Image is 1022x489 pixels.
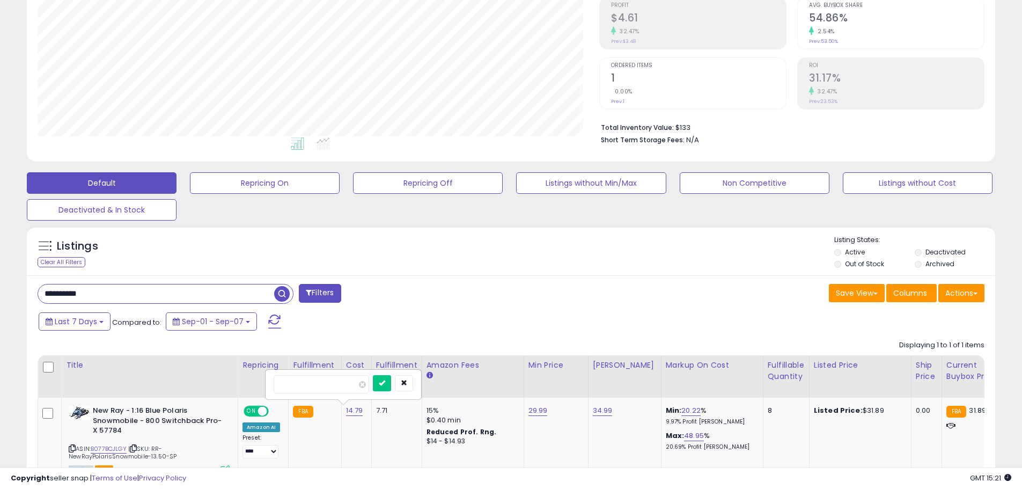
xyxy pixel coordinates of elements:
span: ROI [809,63,984,69]
div: Ship Price [916,360,937,382]
div: 15% [427,406,516,415]
div: Fulfillment Cost [376,360,417,382]
button: Filters [299,284,341,303]
th: The percentage added to the cost of goods (COGS) that forms the calculator for Min & Max prices. [661,355,763,398]
button: Deactivated & In Stock [27,199,177,221]
small: Prev: $3.48 [611,38,636,45]
span: FBA [95,465,113,475]
h2: 1 [611,72,786,86]
button: Columns [886,284,937,302]
div: $0.40 min [427,415,516,425]
a: B077BCJLGY [91,444,127,454]
button: Listings without Min/Max [516,172,666,194]
div: Clear All Filters [38,257,85,267]
label: Archived [925,259,954,268]
b: Total Inventory Value: [601,123,674,132]
h2: 31.17% [809,72,984,86]
div: Min Price [528,360,584,371]
button: Sep-01 - Sep-07 [166,312,257,331]
img: 41FEo3h383L._SL40_.jpg [69,406,90,420]
a: 34.99 [593,405,613,416]
small: 32.47% [814,87,837,96]
h2: $4.61 [611,12,786,26]
span: OFF [267,407,284,416]
div: Displaying 1 to 1 of 1 items [899,340,984,351]
label: Out of Stock [845,259,884,268]
div: Markup on Cost [666,360,759,371]
button: Actions [938,284,984,302]
div: % [666,431,755,451]
a: Terms of Use [92,473,137,483]
span: | SKU: RR-NewRayPolarisSnowmobile-13.50-SP [69,444,177,461]
div: seller snap | | [11,473,186,484]
span: Compared to: [112,317,161,327]
div: [PERSON_NAME] [593,360,657,371]
p: 20.69% Profit [PERSON_NAME] [666,443,755,451]
b: Short Term Storage Fees: [601,135,685,144]
b: Min: [666,405,682,415]
p: 9.97% Profit [PERSON_NAME] [666,418,755,426]
a: 20.22 [681,405,701,416]
span: Avg. Buybox Share [809,3,984,9]
div: Amazon AI [242,422,280,432]
div: ASIN: [69,406,230,473]
small: FBA [946,406,966,418]
small: 2.54% [814,27,835,35]
p: Listing States: [834,235,995,245]
div: Preset: [242,434,280,458]
span: Ordered Items [611,63,786,69]
span: Sep-01 - Sep-07 [182,316,244,327]
li: $133 [601,120,976,133]
span: 31.89 [969,405,986,415]
button: Listings without Cost [843,172,992,194]
span: N/A [686,135,699,145]
small: FBA [293,406,313,418]
div: Listed Price [814,360,907,371]
span: 2025-09-15 15:21 GMT [970,473,1011,483]
button: Last 7 Days [39,312,111,331]
button: Repricing Off [353,172,503,194]
h5: Listings [57,239,98,254]
span: Columns [893,288,927,298]
div: Current Buybox Price [946,360,1002,382]
button: Default [27,172,177,194]
b: New Ray - 1:16 Blue Polaris Snowmobile - 800 Switchback Pro-X 57784 [93,406,223,439]
div: $31.89 [814,406,903,415]
span: Profit [611,3,786,9]
strong: Copyright [11,473,50,483]
small: 32.47% [616,27,639,35]
div: Fulfillment [293,360,336,371]
div: 7.71 [376,406,414,415]
label: Deactivated [925,247,966,257]
button: Non Competitive [680,172,829,194]
a: 14.79 [346,405,363,416]
span: Last 7 Days [55,316,97,327]
div: Repricing [242,360,284,371]
div: Amazon Fees [427,360,519,371]
label: Active [845,247,865,257]
div: Cost [346,360,367,371]
small: Prev: 53.50% [809,38,838,45]
a: 29.99 [528,405,548,416]
button: Repricing On [190,172,340,194]
b: Max: [666,430,685,441]
small: Amazon Fees. [427,371,433,381]
h2: 54.86% [809,12,984,26]
b: Listed Price: [814,405,863,415]
small: 0.00% [611,87,633,96]
span: All listings currently available for purchase on Amazon [69,465,93,475]
small: Prev: 1 [611,98,624,105]
div: 8 [768,406,801,415]
span: ON [245,407,258,416]
b: Reduced Prof. Rng. [427,427,497,436]
button: Save View [829,284,885,302]
div: 0.00 [916,406,933,415]
a: Privacy Policy [139,473,186,483]
div: Title [66,360,233,371]
div: Fulfillable Quantity [768,360,805,382]
small: Prev: 23.53% [809,98,837,105]
div: $14 - $14.93 [427,437,516,446]
div: % [666,406,755,426]
a: 48.95 [684,430,704,441]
